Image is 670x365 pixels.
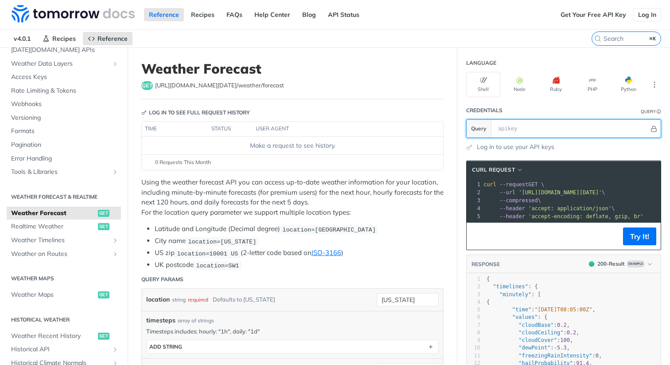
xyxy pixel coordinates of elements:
[487,276,490,282] span: {
[188,238,256,245] span: location=[US_STATE]
[518,322,553,328] span: "cloudBase"
[323,8,364,21] a: API Status
[7,343,121,356] a: Historical APIShow subpages for Historical API
[141,275,183,283] div: Query Params
[557,322,567,328] span: 0.2
[477,142,554,152] a: Log in to use your API keys
[144,8,184,21] a: Reference
[499,189,515,196] span: --url
[11,86,119,95] span: Rate Limiting & Tokens
[7,43,121,57] a: [DATE][DOMAIN_NAME] APIs
[97,35,128,43] span: Reference
[112,346,119,353] button: Show subpages for Historical API
[641,108,661,115] div: QueryInformation
[554,345,557,351] span: -
[487,306,596,313] span: : ,
[149,343,182,350] div: ADD string
[177,250,238,257] span: location=10001 US
[7,125,121,138] a: Formats
[499,213,525,220] span: --header
[512,306,531,313] span: "time"
[7,234,121,247] a: Weather TimelinesShow subpages for Weather Timelines
[11,46,119,55] span: [DATE][DOMAIN_NAME] APIs
[7,98,121,111] a: Webhooks
[483,197,541,204] span: \
[7,84,121,98] a: Rate Limiting & Tokens
[7,275,121,283] h2: Weather Maps
[466,59,496,67] div: Language
[7,316,121,324] h2: Historical Weather
[297,8,321,21] a: Blog
[467,120,491,137] button: Query
[633,8,661,21] a: Log In
[7,165,121,179] a: Tools & LibrariesShow subpages for Tools & Libraries
[12,5,135,23] img: Tomorrow.io Weather API Docs
[11,100,119,109] span: Webhooks
[7,193,121,201] h2: Weather Forecast & realtime
[7,71,121,84] a: Access Keys
[11,345,109,354] span: Historical API
[518,330,563,336] span: "cloudCeiling"
[7,330,121,343] a: Weather Recent Historyget
[493,283,528,290] span: "timelines"
[623,228,656,245] button: Try It!
[196,262,239,269] span: location=SW1
[467,291,480,298] div: 3
[499,197,538,204] span: --compressed
[141,81,153,90] span: get
[487,283,538,290] span: : {
[466,106,502,114] div: Credentials
[142,122,208,136] th: time
[11,73,119,82] span: Access Keys
[112,251,119,258] button: Show subpages for Weather on Routes
[141,110,147,115] svg: Key
[98,333,109,340] span: get
[467,196,482,204] div: 3
[7,220,121,233] a: Realtime Weatherget
[467,322,480,329] div: 7
[487,314,547,320] span: : {
[147,340,438,353] button: ADD string
[557,345,567,351] span: 5.3
[647,34,658,43] kbd: ⌘K
[518,337,557,343] span: "cloudCover"
[312,248,341,257] a: ISO-3166
[589,261,594,267] span: 200
[141,109,250,117] div: Log in to see full request history
[83,32,132,45] a: Reference
[467,298,480,306] div: 4
[38,32,81,45] a: Recipes
[145,141,440,150] div: Make a request to see history.
[155,248,444,258] li: US zip (2-letter code based on )
[253,122,425,136] th: user agent
[213,293,275,306] div: Defaults to [US_STATE]
[467,344,480,352] div: 10
[528,205,612,212] span: 'accept: application/json'
[155,224,444,234] li: Latitude and Longitude (Decimal degree)
[584,259,656,268] button: 200200-ResultExample
[11,250,109,259] span: Weather on Routes
[7,207,121,220] a: Weather Forecastget
[502,72,537,97] button: Node
[208,122,253,136] th: status
[651,81,658,89] svg: More ellipsis
[7,152,121,165] a: Error Handling
[499,205,525,212] span: --header
[7,138,121,152] a: Pagination
[467,329,480,337] div: 8
[155,236,444,246] li: City name
[146,327,439,335] p: Timesteps includes: hourly: "1h", daily: "1d"
[249,8,295,21] a: Help Center
[487,353,602,359] span: : ,
[146,293,170,306] label: location
[282,226,376,233] span: location=[GEOGRAPHIC_DATA]
[467,306,480,314] div: 5
[98,291,109,298] span: get
[146,316,175,325] span: timesteps
[172,293,186,306] div: string
[483,181,496,188] span: curl
[512,314,538,320] span: "values"
[112,169,119,176] button: Show subpages for Tools & Libraries
[487,345,570,351] span: : ,
[11,154,119,163] span: Error Handling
